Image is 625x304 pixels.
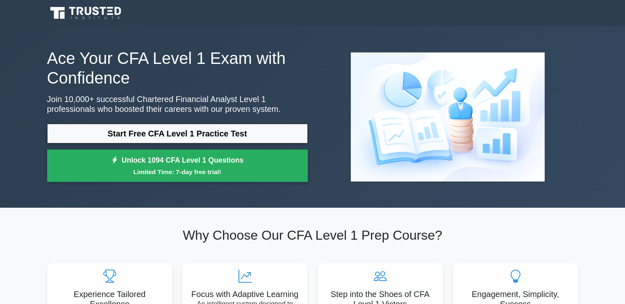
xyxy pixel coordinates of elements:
[47,227,578,243] h2: Why Choose Our CFA Level 1 Prep Course?
[47,150,308,182] a: Unlock 1094 CFA Level 1 QuestionsLimited Time: 7-day free trial!
[189,289,301,299] h5: Focus with Adaptive Learning
[47,48,308,88] h1: Ace Your CFA Level 1 Exam with Confidence
[47,124,308,143] a: Start Free CFA Level 1 Practice Test
[47,94,308,114] p: Join 10,000+ successful Chartered Financial Analyst Level 1 professionals who boosted their caree...
[57,167,298,177] small: Limited Time: 7-day free trial!
[344,46,551,188] img: Chartered Financial Analyst Level 1 Preview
